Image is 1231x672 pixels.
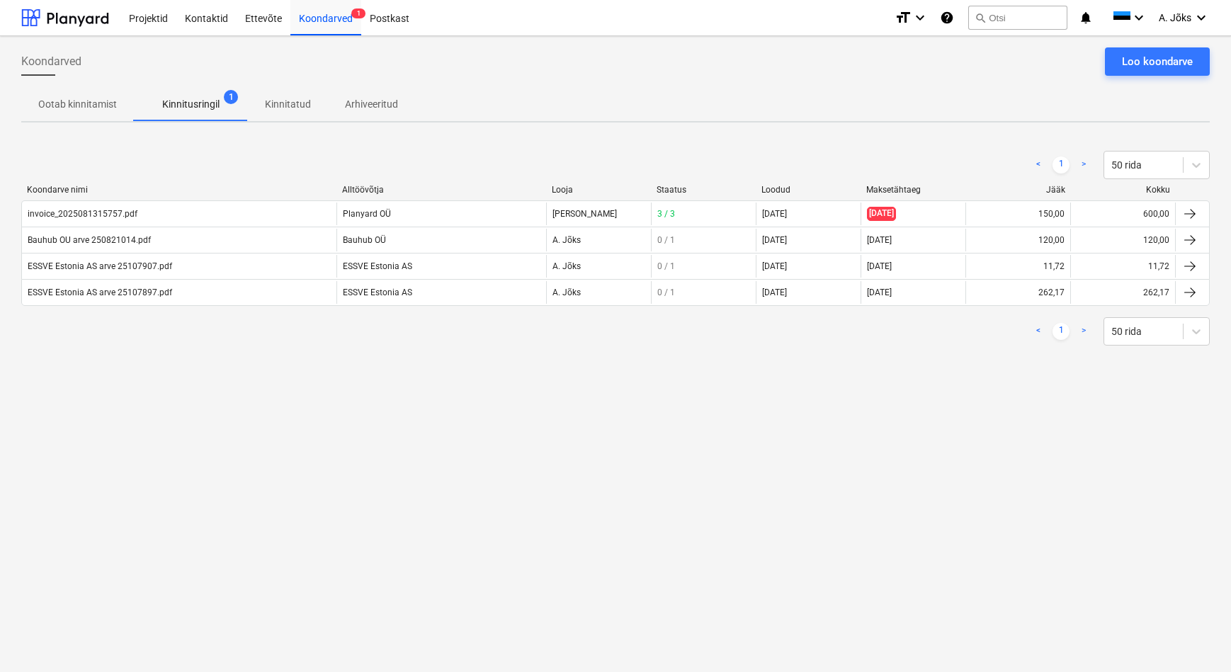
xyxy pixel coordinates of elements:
div: Alltöövõtja [342,185,540,195]
div: ESSVE Estonia AS [336,281,546,304]
a: Previous page [1030,156,1047,173]
span: A. Jõks [1159,12,1191,23]
div: [DATE] [762,209,787,219]
a: Next page [1075,156,1092,173]
div: [DATE] [861,281,965,304]
div: Koondarve nimi [27,185,331,195]
span: 3 / 3 [657,209,675,219]
div: 11,72 [1043,261,1065,271]
i: keyboard_arrow_down [1193,9,1210,26]
p: Arhiveeritud [345,97,398,112]
div: [DATE] [762,287,787,297]
div: [DATE] [762,235,787,245]
div: Loo koondarve [1122,52,1193,71]
div: ESSVE Estonia AS arve 25107897.pdf [28,287,172,297]
div: Maksetähtaeg [866,185,960,195]
a: Next page [1075,323,1092,340]
a: Previous page [1030,323,1047,340]
div: 262,17 [1038,287,1065,297]
div: Jääk [972,185,1065,195]
div: 11,72 [1148,261,1169,271]
span: 1 [224,90,238,104]
div: A. Jõks [546,229,651,251]
i: Abikeskus [940,9,954,26]
span: 1 [351,8,365,18]
button: Otsi [968,6,1067,30]
iframe: Chat Widget [1160,604,1231,672]
div: Loodud [761,185,855,195]
i: keyboard_arrow_down [912,9,929,26]
i: notifications [1079,9,1093,26]
div: invoice_2025081315757.pdf [28,209,137,219]
div: [DATE] [762,261,787,271]
p: Ootab kinnitamist [38,97,117,112]
div: Bauhub OÜ [336,229,546,251]
div: A. Jõks [546,281,651,304]
div: ESSVE Estonia AS [336,255,546,278]
div: 120,00 [1038,235,1065,245]
a: Page 1 is your current page [1053,323,1070,340]
div: ESSVE Estonia AS arve 25107907.pdf [28,261,172,271]
div: Bauhub OU arve 250821014.pdf [28,235,151,245]
i: format_size [895,9,912,26]
p: Kinnitusringil [162,97,220,112]
span: 0 / 1 [657,287,675,297]
button: Loo koondarve [1105,47,1210,76]
div: 120,00 [1143,235,1169,245]
div: Planyard OÜ [336,203,546,225]
span: [DATE] [867,207,896,220]
div: [DATE] [861,229,965,251]
div: Staatus [657,185,750,195]
p: Kinnitatud [265,97,311,112]
span: 0 / 1 [657,235,675,245]
div: [PERSON_NAME] [546,203,651,225]
div: 600,00 [1143,209,1169,219]
div: 262,17 [1143,287,1169,297]
div: Kokku [1077,185,1170,195]
a: Page 1 is your current page [1053,156,1070,173]
span: 0 / 1 [657,261,675,271]
i: keyboard_arrow_down [1130,9,1147,26]
div: 150,00 [1038,209,1065,219]
div: [DATE] [861,255,965,278]
span: Koondarved [21,53,81,70]
div: Looja [552,185,645,195]
span: search [975,12,986,23]
div: A. Jõks [546,255,651,278]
